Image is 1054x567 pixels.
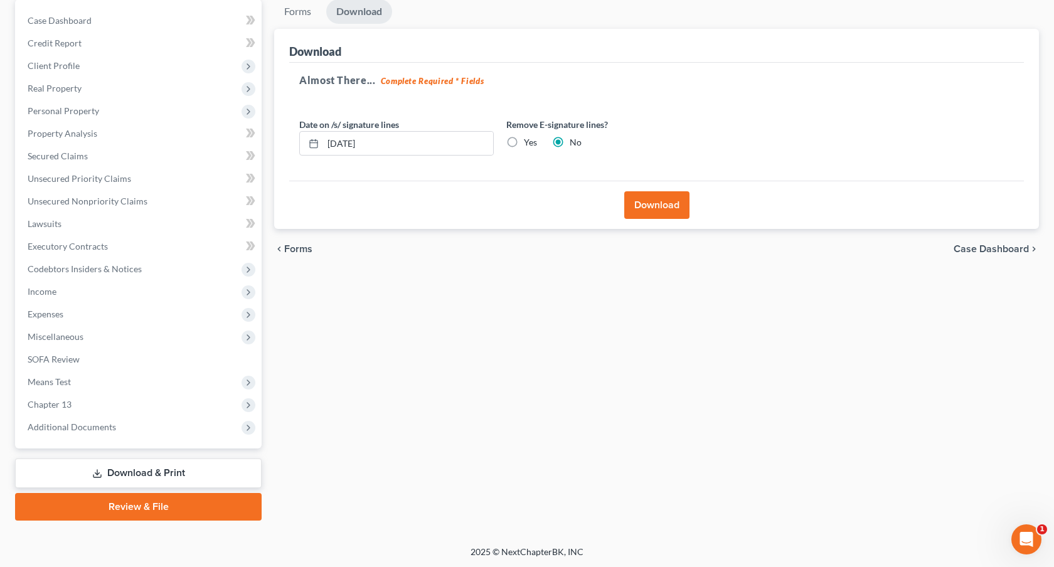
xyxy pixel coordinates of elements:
[28,399,72,410] span: Chapter 13
[28,196,147,206] span: Unsecured Nonpriority Claims
[28,331,83,342] span: Miscellaneous
[28,151,88,161] span: Secured Claims
[1029,244,1039,254] i: chevron_right
[506,118,701,131] label: Remove E-signature lines?
[524,136,537,149] label: Yes
[28,218,61,229] span: Lawsuits
[18,32,262,55] a: Credit Report
[299,118,399,131] label: Date on /s/ signature lines
[274,244,329,254] button: chevron_left Forms
[28,309,63,319] span: Expenses
[28,38,82,48] span: Credit Report
[15,493,262,521] a: Review & File
[18,348,262,371] a: SOFA Review
[1037,524,1047,534] span: 1
[28,241,108,252] span: Executory Contracts
[18,9,262,32] a: Case Dashboard
[299,73,1014,88] h5: Almost There...
[28,128,97,139] span: Property Analysis
[18,235,262,258] a: Executory Contracts
[274,244,284,254] i: chevron_left
[18,190,262,213] a: Unsecured Nonpriority Claims
[381,76,484,86] strong: Complete Required * Fields
[954,244,1029,254] span: Case Dashboard
[28,354,80,364] span: SOFA Review
[15,458,262,488] a: Download & Print
[28,60,80,71] span: Client Profile
[1011,524,1041,554] iframe: Intercom live chat
[28,421,116,432] span: Additional Documents
[18,145,262,167] a: Secured Claims
[28,83,82,93] span: Real Property
[954,244,1039,254] a: Case Dashboard chevron_right
[28,105,99,116] span: Personal Property
[28,263,142,274] span: Codebtors Insiders & Notices
[624,191,689,219] button: Download
[28,15,92,26] span: Case Dashboard
[18,122,262,145] a: Property Analysis
[284,244,312,254] span: Forms
[28,173,131,184] span: Unsecured Priority Claims
[18,167,262,190] a: Unsecured Priority Claims
[570,136,582,149] label: No
[289,44,341,59] div: Download
[323,132,493,156] input: MM/DD/YYYY
[28,286,56,297] span: Income
[28,376,71,387] span: Means Test
[18,213,262,235] a: Lawsuits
